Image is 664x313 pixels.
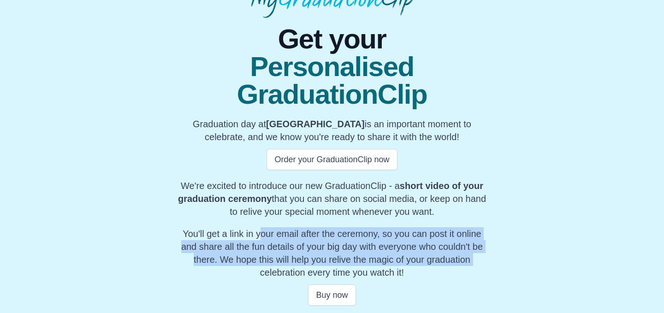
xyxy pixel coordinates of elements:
[177,227,487,279] p: You'll get a link in your email after the ceremony, so you can post it online and share all the f...
[177,53,487,108] span: Personalised GraduationClip
[266,119,365,129] b: [GEOGRAPHIC_DATA]
[177,118,487,143] p: Graduation day at is an important moment to celebrate, and we know you're ready to share it with ...
[308,284,356,306] button: Buy now
[267,149,397,170] button: Order your GraduationClip now
[178,181,483,204] b: short video of your graduation ceremony
[177,179,487,218] p: We're excited to introduce our new GraduationClip - a that you can share on social media, or keep...
[177,25,487,53] span: Get your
